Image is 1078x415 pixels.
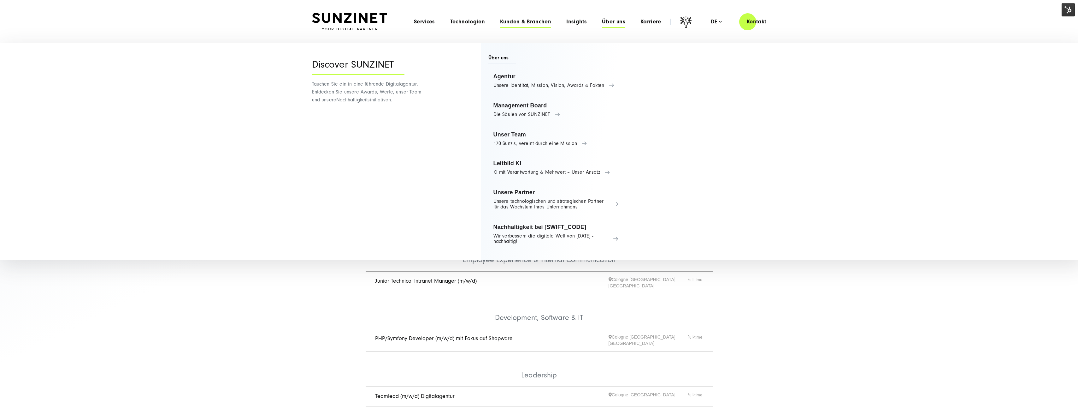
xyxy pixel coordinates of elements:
img: HubSpot Tools-Menüschalter [1062,3,1075,16]
a: Unser Team 170 Sunzis, vereint durch eine Mission [488,127,624,151]
div: Nachhaltigkeitsinitiativen. [312,43,430,260]
span: Cologne [GEOGRAPHIC_DATA] [GEOGRAPHIC_DATA] [609,334,687,346]
a: Leitbild KI KI mit Verantwortung & Mehrwert – Unser Ansatz [488,156,624,180]
a: Karriere [640,19,661,25]
span: Full-time [687,334,703,346]
a: Kunden & Branchen [500,19,551,25]
span: Cologne [GEOGRAPHIC_DATA] [609,392,687,401]
span: Full-time [687,276,703,289]
a: Kontakt [739,13,774,31]
a: Teamlead (m/w/d) Digitalagentur [375,393,455,400]
a: PHP/Symfony Developer (m/w/d) mit Fokus auf Shopware [375,335,513,342]
a: Unsere Partner Unsere technologischen und strategischen Partner für das Wachstum Ihres Unternehmens [488,185,624,214]
a: Über uns [602,19,625,25]
a: Services [414,19,435,25]
a: Agentur Unsere Identität, Mission, Vision, Awards & Fakten [488,69,624,93]
span: Full-time [687,392,703,401]
li: Development, Software & IT [366,294,713,329]
a: Insights [566,19,587,25]
a: Nachhaltigkeit bei [SWIFT_CODE] Wir verbessern die digitale Welt von [DATE] - nachhaltig! [488,220,624,249]
span: Cologne [GEOGRAPHIC_DATA] [GEOGRAPHIC_DATA] [609,276,687,289]
div: Discover SUNZINET [312,59,404,75]
img: SUNZINET Full Service Digital Agentur [312,13,387,31]
li: Leadership [366,352,713,387]
div: de [711,19,722,25]
span: Tauchen Sie ein in eine führende Digitalagentur: Entdecken Sie unsere Awards, Werte, unser Team u... [312,81,421,103]
a: Technologien [450,19,485,25]
a: Management Board Die Säulen von SUNZINET [488,98,624,122]
span: Über uns [488,54,516,63]
a: Junior Technical Intranet Manager (m/w/d) [375,278,477,284]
